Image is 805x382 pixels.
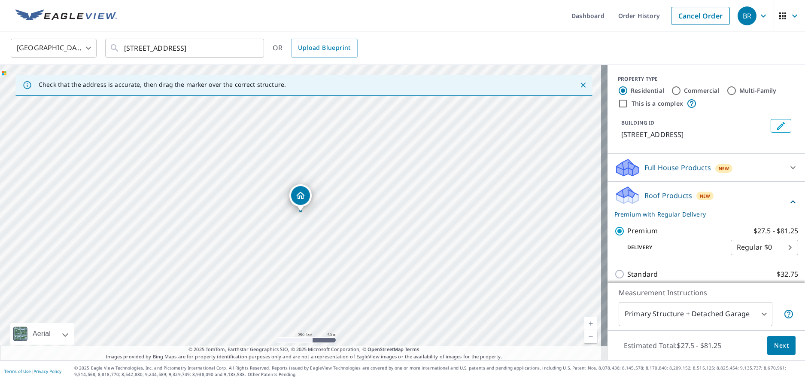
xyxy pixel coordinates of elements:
input: Search by address or latitude-longitude [124,36,246,60]
div: Roof ProductsNewPremium with Regular Delivery [614,185,798,219]
a: Terms of Use [4,368,31,374]
label: Multi-Family [739,86,777,95]
p: BUILDING ID [621,119,654,126]
p: $27.5 - $81.25 [753,226,798,236]
p: Check that the address is accurate, then drag the marker over the correct structure. [39,81,286,89]
div: [GEOGRAPHIC_DATA] [11,36,97,60]
span: New [700,193,711,199]
a: Current Level 17, Zoom In [584,317,597,330]
button: Edit building 1 [771,119,791,133]
a: Terms [405,346,419,352]
img: EV Logo [15,9,117,22]
p: Premium [627,226,658,236]
p: $32.75 [777,269,798,280]
p: [STREET_ADDRESS] [621,129,767,140]
p: Measurement Instructions [619,287,794,298]
p: | [4,369,61,374]
button: Close [577,79,589,91]
span: Your report will include the primary structure and a detached garage if one exists. [784,309,794,319]
a: Upload Blueprint [291,39,357,58]
label: Residential [631,86,664,95]
label: This is a complex [632,99,683,108]
a: Cancel Order [671,7,730,25]
div: BR [738,6,756,25]
div: Regular $0 [731,235,798,260]
span: New [719,165,729,172]
div: Aerial [10,323,74,345]
div: OR [273,39,358,58]
span: © 2025 TomTom, Earthstar Geographics SIO, © 2025 Microsoft Corporation, © [188,346,419,353]
div: PROPERTY TYPE [618,75,795,83]
p: Full House Products [644,162,711,173]
a: OpenStreetMap [368,346,404,352]
p: Premium with Regular Delivery [614,210,788,219]
p: © 2025 Eagle View Technologies, Inc. and Pictometry International Corp. All Rights Reserved. Repo... [74,365,801,378]
a: Current Level 17, Zoom Out [584,330,597,343]
p: Estimated Total: $27.5 - $81.25 [617,336,729,355]
span: Next [774,340,789,351]
div: Full House ProductsNew [614,157,798,178]
p: Delivery [614,244,731,251]
label: Commercial [684,86,720,95]
p: Standard [627,269,658,280]
span: Upload Blueprint [298,43,350,53]
div: Primary Structure + Detached Garage [619,302,772,326]
button: Next [767,336,796,355]
div: Aerial [30,323,53,345]
div: Dropped pin, building 1, Residential property, 409 Wild Horse Cir Boulder, CO 80304 [289,184,312,211]
a: Privacy Policy [33,368,61,374]
p: Roof Products [644,190,692,201]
